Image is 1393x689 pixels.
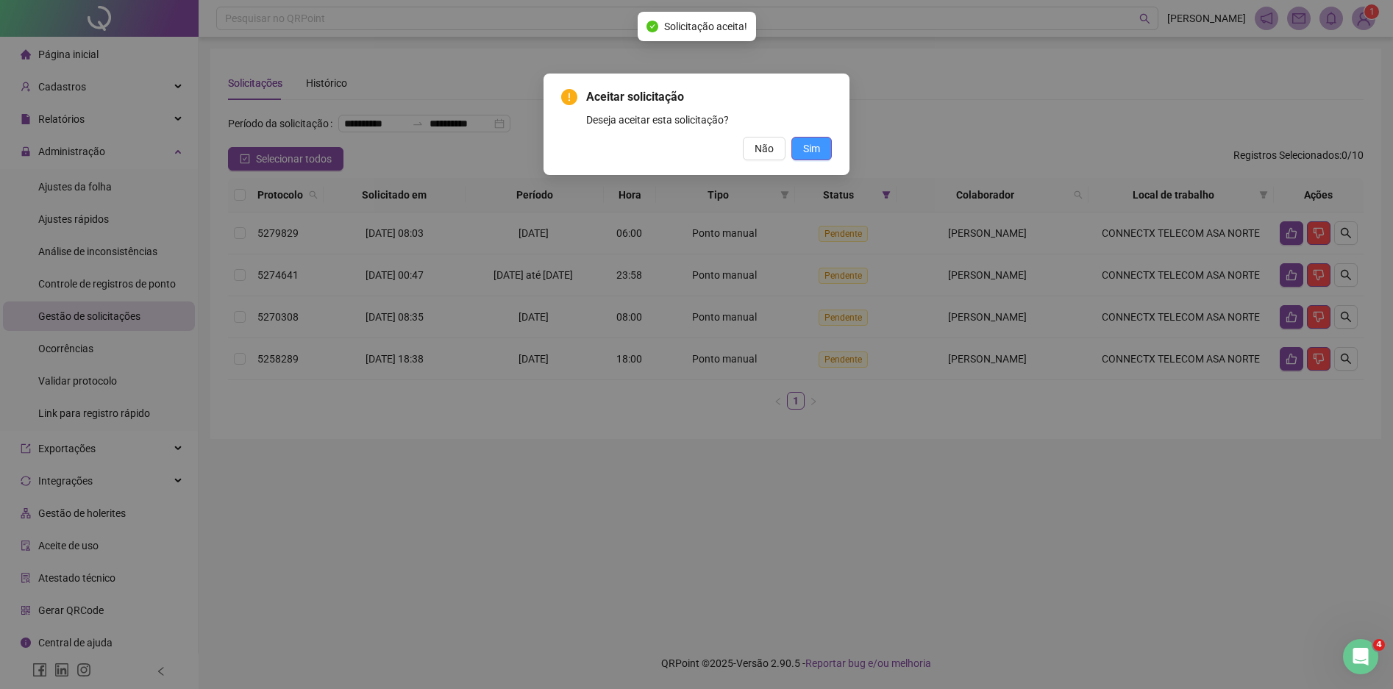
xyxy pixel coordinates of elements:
[791,137,832,160] button: Sim
[646,21,658,32] span: check-circle
[755,140,774,157] span: Não
[561,89,577,105] span: exclamation-circle
[586,88,832,106] span: Aceitar solicitação
[743,137,785,160] button: Não
[803,140,820,157] span: Sim
[586,112,832,128] div: Deseja aceitar esta solicitação?
[1373,639,1385,651] span: 4
[1343,639,1378,674] iframe: Intercom live chat
[664,18,747,35] span: Solicitação aceita!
